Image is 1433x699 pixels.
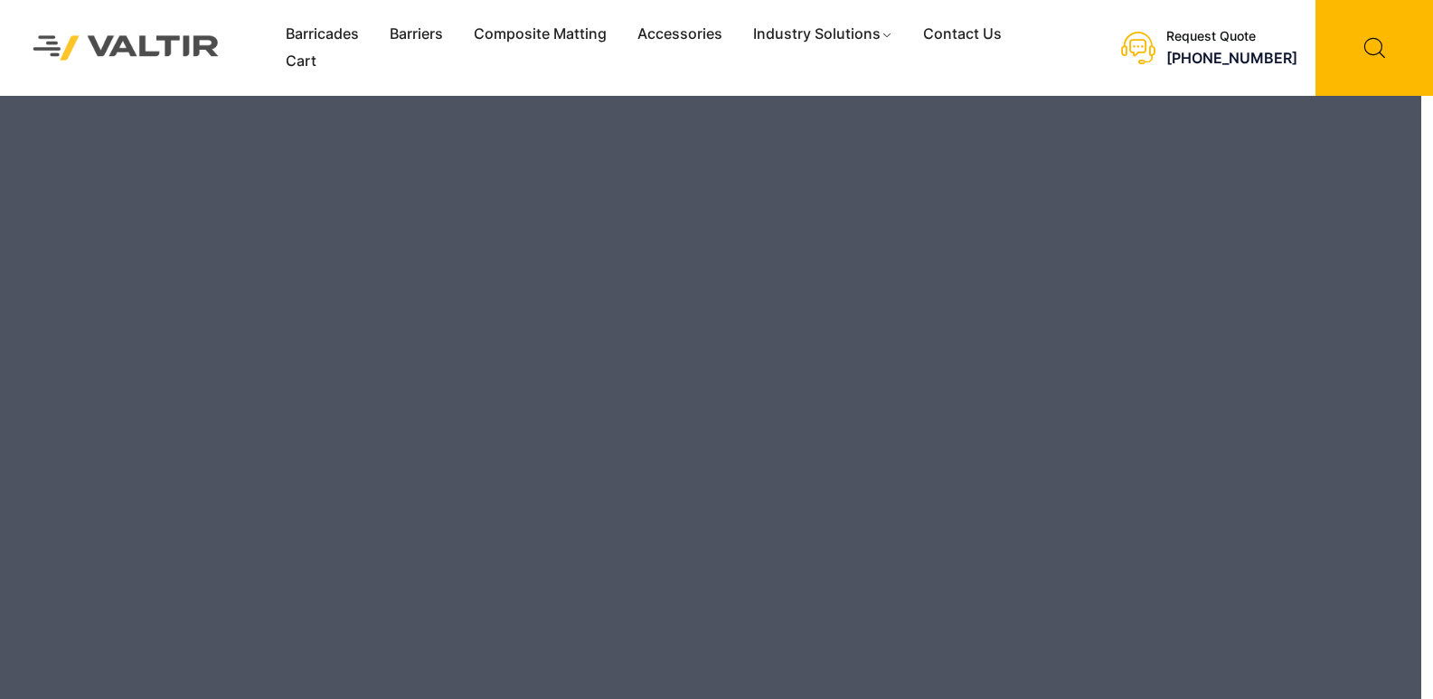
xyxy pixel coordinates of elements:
a: Cart [270,48,332,75]
a: Barriers [374,21,458,48]
img: Valtir Rentals [14,16,239,80]
a: [PHONE_NUMBER] [1166,49,1297,67]
a: Barricades [270,21,374,48]
a: Composite Matting [458,21,622,48]
a: Industry Solutions [738,21,909,48]
a: Accessories [622,21,738,48]
a: Contact Us [908,21,1017,48]
div: Request Quote [1166,29,1297,44]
